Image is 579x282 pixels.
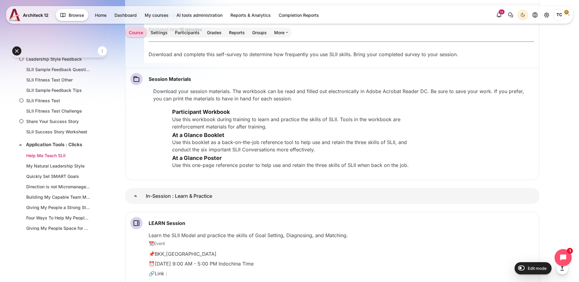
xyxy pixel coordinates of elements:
a: Home [91,10,110,20]
div: 14 [499,9,505,14]
a: Dashboard [111,10,140,20]
div: 📆Event [149,240,165,247]
a: SLII Fitness Test Other [26,77,90,83]
h3: At a Glance Booklet [172,132,414,139]
span: Browse [69,12,84,18]
div: Dark Mode [518,10,527,20]
a: Course [125,27,147,38]
a: In-Session : Learn &amp; Practice [125,188,146,204]
button: Go to top [556,262,568,274]
div: Estimated time: [144,26,539,33]
p: Use this one-page reference poster to help use and retain the three skills of SLII when back on t... [172,161,409,169]
a: Giving My People a Strong Start [26,204,90,211]
a: Leadership Style Feedback [26,56,90,62]
span: Thanatchaporn Chantapisit [553,9,565,21]
strong: 15 minutes [179,27,202,32]
a: Session Materials [149,76,191,82]
a: Site administration [541,9,552,20]
a: SLII Fitness Test Challenge [26,108,90,114]
p: Download your session materials. The workbook can be read and filled out electronically in Adobe ... [153,88,530,102]
a: SLII Success Story Worksheet [26,128,90,135]
a: Giving My People Space for Their Ideas [26,225,90,231]
img: Page icon [130,217,143,229]
a: Share Your Success Story [26,118,90,125]
h3: At a Glance Poster [172,154,409,161]
a: Settings [147,27,171,38]
a: Completion Reports [275,10,323,20]
a: My Natural Leadership Style [26,163,90,169]
p: Use this workbook during training to learn and practice the skills of SLII. Tools in the workbook... [172,116,414,130]
a: AI tools administration [173,10,226,20]
a: My courses [141,10,172,20]
p: Learn the SLII Model and practice the skills of Goal Setting, Diagnosing, and Matching. [149,232,534,239]
p: Use this booklet as a back-on-the-job reference tool to help use and retain the three skills of S... [172,139,414,153]
a: Grades [203,27,225,38]
div: Show notification window with 14 new notifications [494,9,505,20]
a: LEARN Session [149,220,185,226]
h3: Participant Workbook [172,108,414,115]
a: Quickly Set SMART Goals [26,173,90,179]
button: Browse [56,9,89,21]
p: Download and complete this self-survey to determine how frequently you use SLII skills. Bring you... [149,51,534,58]
p: 📌BKK,[GEOGRAPHIC_DATA] [149,250,534,258]
a: User menu [553,9,570,21]
button: There are 0 unread conversations [505,9,516,20]
button: Light Mode Dark Mode [517,9,528,20]
a: SLII Sample Feedback Tips [26,87,90,93]
a: Groups [248,27,270,38]
a: Reports & Analytics [227,10,274,20]
p: ⏰[DATE] 9:00 AM - 5:00 PM Indochina Time [149,260,534,267]
a: Help Me Teach SLII [26,152,90,159]
span: Edit mode [528,266,547,271]
p: 🔗Link : [149,270,534,277]
a: Reports [225,27,248,38]
a: Direction is not Micromanagement? [26,183,90,190]
a: SLII Sample Feedback Questions [26,66,90,73]
a: Building My Capable Team Members' Confidence [26,194,90,200]
a: SLII Fitness Test [26,97,90,104]
img: Folder icon [130,73,143,85]
a: Four Ways To Help My People In a Crisis [26,215,90,221]
button: Languages [530,9,541,20]
a: More [270,27,291,38]
a: Participants [171,27,203,38]
span: Architeck 12 [23,12,49,18]
span: Collapse [17,142,24,148]
a: A12 A12 Architeck 12 [9,9,51,21]
img: A12 [9,9,20,21]
a: Application Tools : Clicks [26,141,92,148]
